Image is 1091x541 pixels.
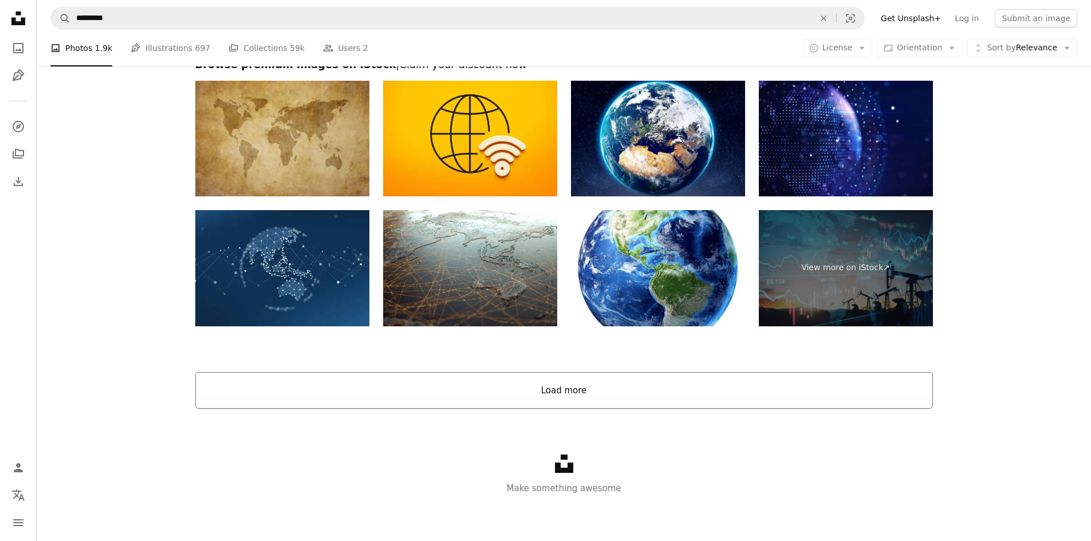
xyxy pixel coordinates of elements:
a: Log in / Sign up [7,456,30,479]
span: 59k [290,42,305,54]
button: Submit an image [995,9,1077,27]
span: | Claim your discount now [396,58,527,70]
a: Home — Unsplash [7,7,30,32]
span: 697 [195,42,211,54]
span: Orientation [897,43,942,52]
img: Global Connectivity Concept with Globe Line Drawing and 3D Wireless Icon. 3D Rendering. [383,81,557,197]
a: Log in [948,9,986,27]
button: Menu [7,511,30,534]
a: Get Unsplash+ [874,9,948,27]
button: Clear [811,7,836,29]
a: Users 2 [323,30,368,66]
button: Load more [195,372,933,409]
button: Visual search [837,7,864,29]
a: Illustrations 697 [131,30,210,66]
button: Orientation [877,39,962,57]
a: Collections 59k [229,30,305,66]
img: Planet Earth with some clouds. America's view. [571,210,745,326]
img: The beauty of Earth from space with stunning visuals of our planet's landscapes and features. 3D ... [571,81,745,197]
img: Abstract graphic world map illustration on blue background, big data and networking concept. 3D R... [759,81,933,197]
span: Relevance [987,42,1057,54]
span: 2 [363,42,368,54]
a: Collections [7,143,30,165]
button: Search Unsplash [51,7,70,29]
button: License [802,39,873,57]
a: Illustrations [7,64,30,87]
img: Pan Asia Pac Geometric Network World Map Globe Polygon Graphic Background [195,210,369,326]
img: Old map of the world in grunge style. Perfect vintage background. [195,81,369,197]
a: Download History [7,170,30,193]
button: Sort byRelevance [967,39,1077,57]
a: Explore [7,115,30,138]
span: License [822,43,853,52]
img: Asia Oceania Digital Technology Connectivity World Wide Web [383,210,557,326]
a: View more on iStock↗ [759,210,933,326]
button: Language [7,484,30,507]
span: Sort by [987,43,1015,52]
form: Find visuals sitewide [50,7,865,30]
a: Photos [7,37,30,60]
p: Make something awesome [37,481,1091,495]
